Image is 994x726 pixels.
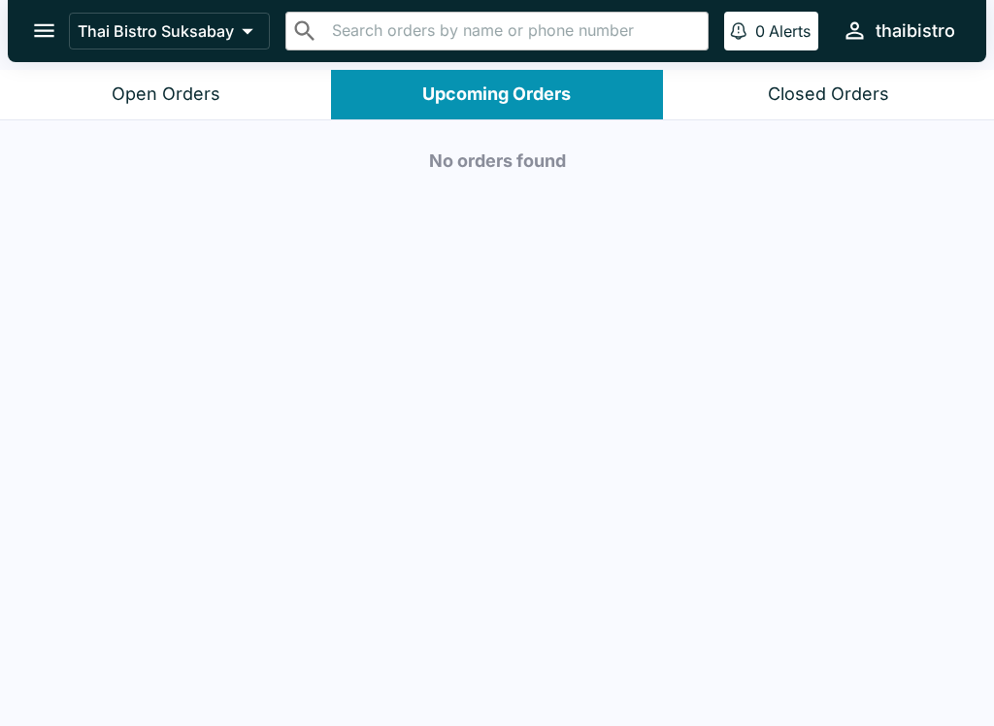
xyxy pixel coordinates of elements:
[768,83,889,106] div: Closed Orders
[769,21,811,41] p: Alerts
[78,21,234,41] p: Thai Bistro Suksabay
[422,83,571,106] div: Upcoming Orders
[112,83,220,106] div: Open Orders
[876,19,955,43] div: thaibistro
[326,17,700,45] input: Search orders by name or phone number
[69,13,270,49] button: Thai Bistro Suksabay
[755,21,765,41] p: 0
[834,10,963,51] button: thaibistro
[19,6,69,55] button: open drawer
